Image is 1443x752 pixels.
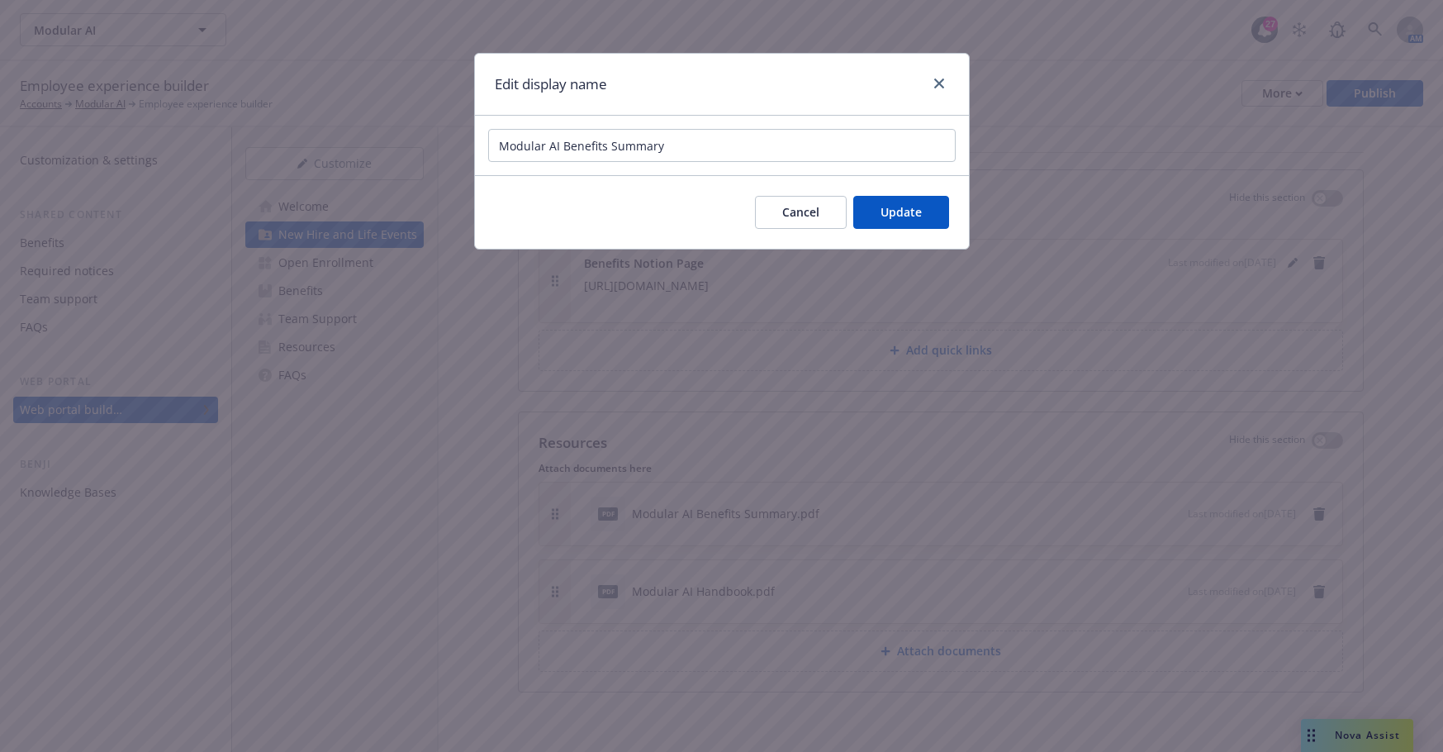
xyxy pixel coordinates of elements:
button: Update [853,196,949,229]
button: Cancel [755,196,847,229]
a: close [929,74,949,93]
span: Cancel [782,204,819,220]
span: Update [881,204,922,220]
h1: Edit display name [495,74,607,95]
